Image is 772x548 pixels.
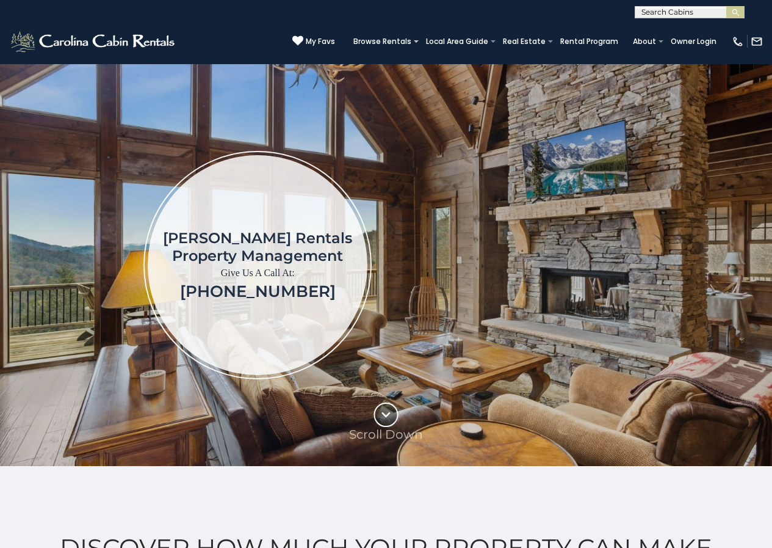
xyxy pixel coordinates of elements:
[180,282,336,301] a: [PHONE_NUMBER]
[163,265,352,282] p: Give Us A Call At:
[349,427,423,442] p: Scroll Down
[163,229,352,265] h1: [PERSON_NAME] Rentals Property Management
[751,35,763,48] img: mail-regular-white.png
[732,35,744,48] img: phone-regular-white.png
[665,33,723,50] a: Owner Login
[292,35,335,48] a: My Favs
[497,33,552,50] a: Real Estate
[347,33,417,50] a: Browse Rentals
[627,33,662,50] a: About
[306,36,335,47] span: My Favs
[497,100,754,429] iframe: New Contact Form
[9,29,178,54] img: White-1-2.png
[420,33,494,50] a: Local Area Guide
[554,33,624,50] a: Rental Program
